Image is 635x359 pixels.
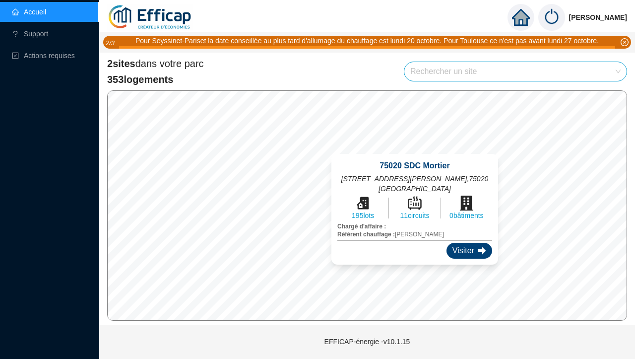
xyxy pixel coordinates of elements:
span: check-square [12,52,19,59]
span: 353 logements [107,72,204,86]
a: questionSupport [12,30,48,38]
span: [PERSON_NAME] [569,1,627,33]
span: close-circle [621,38,629,46]
span: EFFICAP-énergie - v10.1.15 [324,338,410,346]
span: [STREET_ADDRESS][PERSON_NAME] , 75020 [GEOGRAPHIC_DATA] [337,174,492,194]
span: Actions requises [24,52,75,60]
span: Chargé d'affaire : [337,223,386,230]
img: power [538,4,565,31]
i: 2 / 3 [106,39,115,47]
span: dans votre parc [107,57,204,71]
span: [PERSON_NAME] [337,230,492,238]
canvas: Map [108,91,627,320]
span: 195 lots [352,211,374,220]
span: Référent chauffage : [337,231,395,238]
span: 11 circuits [400,211,429,220]
span: home [512,8,530,26]
div: Pour Seyssinet-Pariset la date conseillée au plus tard d'allumage du chauffage est lundi 20 octob... [135,36,599,46]
div: Visiter [446,243,492,259]
span: 0 bâtiments [447,211,486,220]
a: homeAccueil [12,8,46,16]
span: 75020 SDC Mortier [380,160,449,172]
span: 2 sites [107,58,135,69]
